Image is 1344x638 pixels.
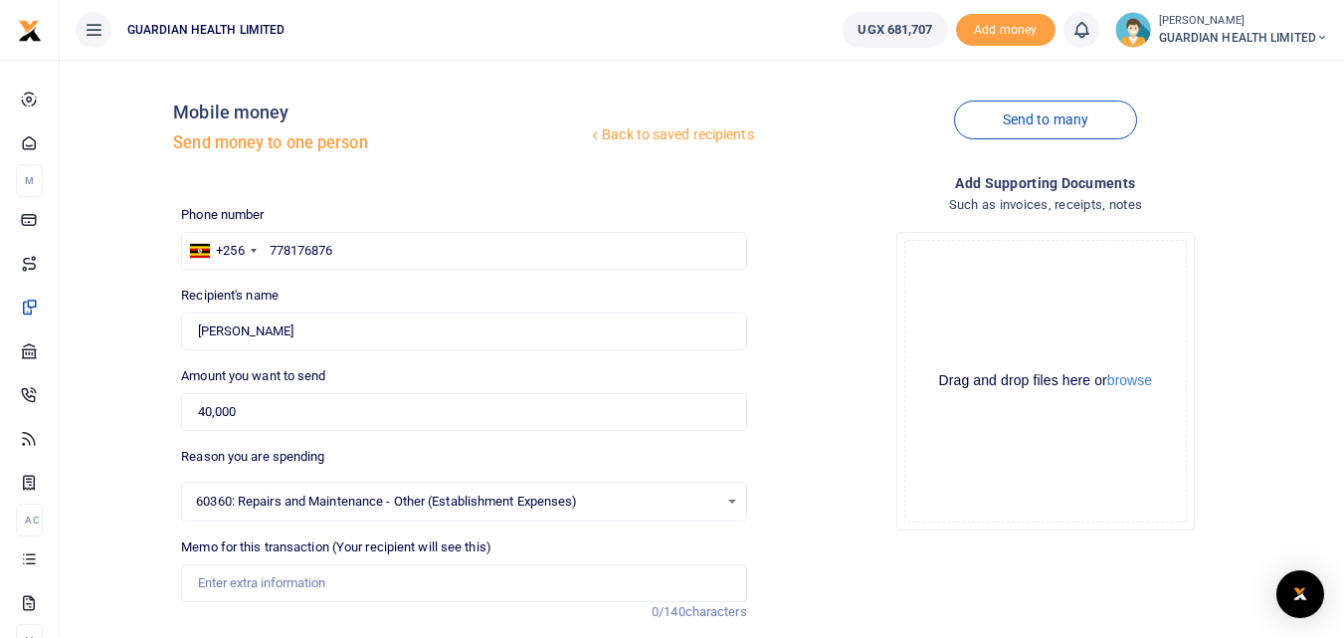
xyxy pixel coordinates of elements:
label: Memo for this transaction (Your recipient will see this) [181,537,491,557]
label: Recipient's name [181,286,279,306]
a: Back to saved recipients [587,117,755,153]
h4: Mobile money [173,102,587,123]
a: profile-user [PERSON_NAME] GUARDIAN HEALTH LIMITED [1115,12,1328,48]
li: M [16,164,43,197]
label: Phone number [181,205,264,225]
div: Drag and drop files here or [905,371,1186,390]
input: UGX [181,393,746,431]
a: logo-small logo-large logo-large [18,22,42,37]
li: Ac [16,504,43,536]
span: 0/140 [652,604,685,619]
img: logo-small [18,19,42,43]
li: Toup your wallet [956,14,1056,47]
input: Enter extra information [181,564,746,602]
small: [PERSON_NAME] [1159,13,1328,30]
span: GUARDIAN HEALTH LIMITED [119,21,292,39]
h4: Add supporting Documents [763,172,1328,194]
span: Add money [956,14,1056,47]
a: UGX 681,707 [843,12,947,48]
img: profile-user [1115,12,1151,48]
a: Send to many [954,101,1137,139]
h5: Send money to one person [173,133,587,153]
div: File Uploader [896,232,1195,531]
span: 60360: Repairs and Maintenance - Other (Establishment Expenses) [196,492,717,512]
div: Open Intercom Messenger [1276,570,1324,618]
a: Add money [956,21,1056,36]
li: Wallet ballance [835,12,955,48]
div: +256 [216,241,244,261]
span: UGX 681,707 [858,20,932,40]
input: Enter phone number [181,232,746,270]
button: browse [1107,373,1152,387]
span: GUARDIAN HEALTH LIMITED [1159,29,1328,47]
span: characters [685,604,747,619]
label: Reason you are spending [181,447,324,467]
h4: Such as invoices, receipts, notes [763,194,1328,216]
label: Amount you want to send [181,366,325,386]
input: Loading name... [181,313,746,350]
div: Uganda: +256 [182,233,262,269]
